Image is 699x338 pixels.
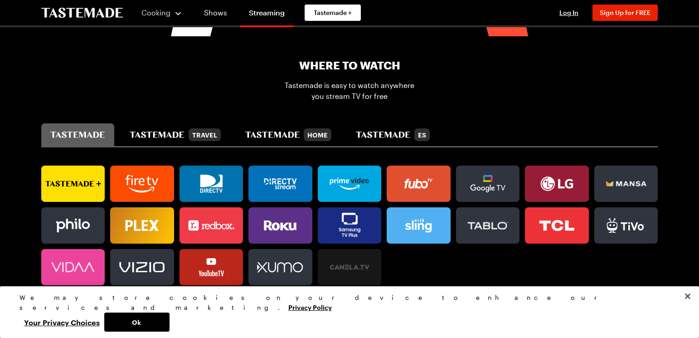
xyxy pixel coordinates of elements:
button: tastemade [41,123,114,146]
button: tastemade travel [121,123,229,146]
span: Tastemade + [314,8,352,17]
a: To Tastemade Home Page [41,8,123,18]
div: Home [304,128,331,141]
div: Privacy [19,293,672,332]
span: Cooking [141,8,170,17]
div: Travel [189,128,221,141]
span: Tastemade is easy to watch anywhere you stream TV for free [284,80,415,102]
a: More information about your privacy, opens in a new tab [288,303,332,311]
button: Ok [104,313,170,332]
span: Sign Up for FREE [600,9,650,16]
button: Cooking [141,2,182,24]
button: Log In [551,8,587,17]
div: We may store cookies on your device to enhance our services and marketing. [19,293,672,313]
span: Log In [559,9,578,16]
button: tastemade en español [347,123,439,146]
button: Close [678,286,698,306]
a: Tastemade + [305,5,361,21]
a: Streaming [240,2,294,27]
h2: Where To Watch [299,58,400,73]
button: tastemade home [236,123,340,146]
button: Your Privacy Choices [19,313,104,332]
button: Sign Up for FREE [592,5,658,21]
div: ES [414,128,430,141]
